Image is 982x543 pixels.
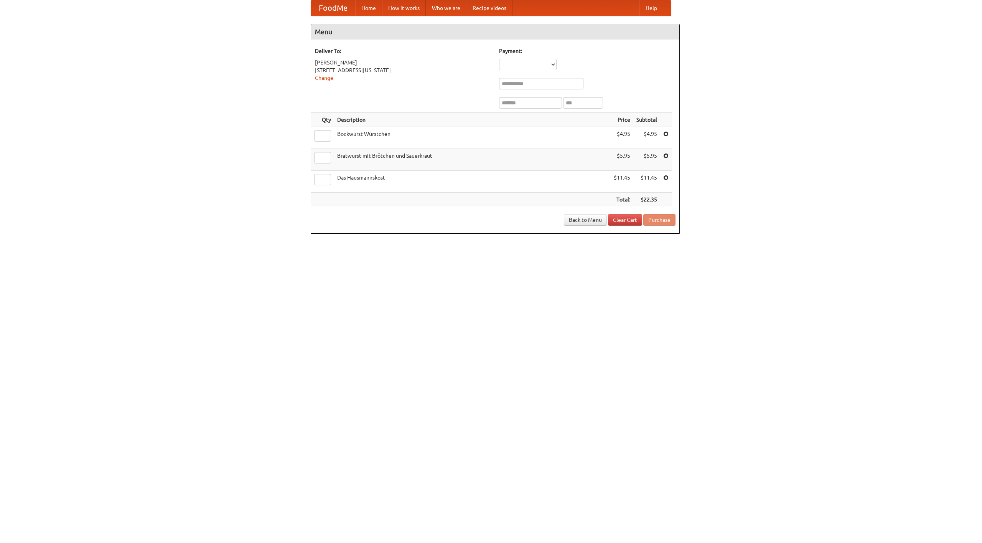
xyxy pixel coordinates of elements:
[639,0,663,16] a: Help
[334,171,611,193] td: Das Hausmannskost
[334,127,611,149] td: Bockwurst Würstchen
[315,75,333,81] a: Change
[608,214,642,226] a: Clear Cart
[315,66,491,74] div: [STREET_ADDRESS][US_STATE]
[633,127,660,149] td: $4.95
[611,193,633,207] th: Total:
[355,0,382,16] a: Home
[315,47,491,55] h5: Deliver To:
[633,193,660,207] th: $22.35
[382,0,426,16] a: How it works
[315,59,491,66] div: [PERSON_NAME]
[564,214,607,226] a: Back to Menu
[334,113,611,127] th: Description
[611,127,633,149] td: $4.95
[633,149,660,171] td: $5.95
[311,113,334,127] th: Qty
[611,171,633,193] td: $11.45
[311,0,355,16] a: FoodMe
[611,149,633,171] td: $5.95
[633,113,660,127] th: Subtotal
[643,214,676,226] button: Purchase
[426,0,466,16] a: Who we are
[611,113,633,127] th: Price
[633,171,660,193] td: $11.45
[311,24,679,40] h4: Menu
[334,149,611,171] td: Bratwurst mit Brötchen und Sauerkraut
[499,47,676,55] h5: Payment:
[466,0,512,16] a: Recipe videos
